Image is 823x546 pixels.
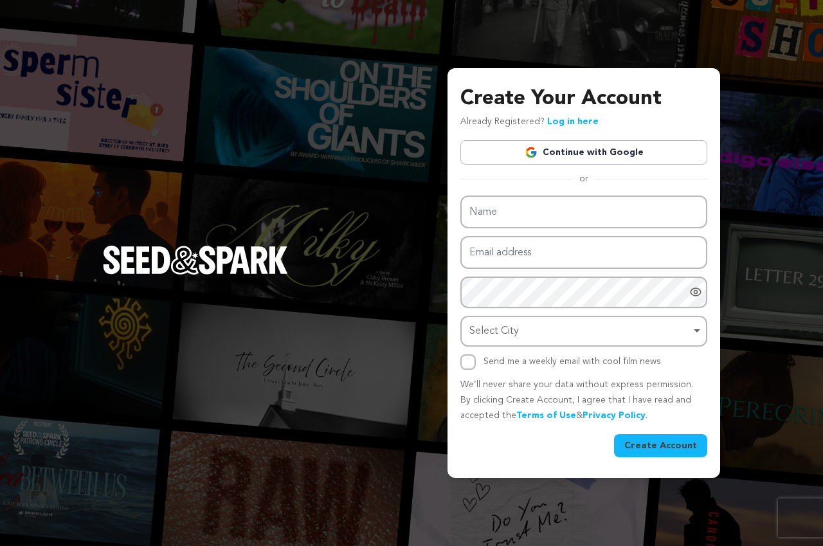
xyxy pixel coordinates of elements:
[103,246,288,274] img: Seed&Spark Logo
[583,411,646,420] a: Privacy Policy
[469,322,691,341] div: Select City
[547,117,599,126] a: Log in here
[572,172,596,185] span: or
[460,114,599,130] p: Already Registered?
[516,411,576,420] a: Terms of Use
[689,286,702,298] a: Show password as plain text. Warning: this will display your password on the screen.
[525,146,538,159] img: Google logo
[460,196,707,228] input: Name
[484,357,661,366] label: Send me a weekly email with cool film news
[460,84,707,114] h3: Create Your Account
[460,236,707,269] input: Email address
[460,378,707,423] p: We’ll never share your data without express permission. By clicking Create Account, I agree that ...
[103,246,288,300] a: Seed&Spark Homepage
[614,434,707,457] button: Create Account
[460,140,707,165] a: Continue with Google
